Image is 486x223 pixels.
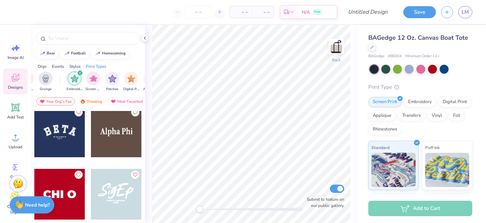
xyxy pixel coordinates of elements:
div: Print Types [86,63,106,70]
button: Like [131,108,139,116]
div: Trending [77,97,105,106]
img: Puff Ink [425,153,470,187]
span: Clipart & logos [4,204,27,215]
button: filter button [67,72,82,92]
button: filter button [85,72,101,92]
span: Add Text [7,114,24,120]
span: Grunge [40,87,51,92]
div: Rhinestones [368,124,402,135]
div: Accessibility label [196,206,203,213]
span: Image AI [8,55,24,60]
input: Untitled Design [343,5,393,19]
button: homecoming [91,48,129,59]
button: bear [36,48,58,59]
div: homecoming [102,51,126,55]
div: Applique [368,111,396,121]
div: Print Type [368,83,472,91]
img: Embroidery Image [71,75,79,83]
div: football [71,51,86,55]
div: filter for Patches [105,72,119,92]
span: Free [314,10,321,14]
img: Digital Print Image [127,75,135,83]
img: Screen Print Image [90,75,97,83]
div: Foil [449,111,465,121]
span: Patches [106,87,118,92]
span: Applique [143,87,157,92]
span: Designs [8,85,23,90]
input: Try "Alpha" [47,35,135,42]
button: filter button [123,72,139,92]
img: trend_line.gif [95,51,101,55]
img: trend_line.gif [64,51,70,55]
img: Standard [371,153,416,187]
div: Screen Print [368,97,402,107]
span: # BE004 [388,53,402,59]
button: Like [74,108,83,116]
div: Most Favorited [107,97,146,106]
div: filter for Screen Print [85,72,101,92]
span: Upload [9,144,22,150]
span: N/A [302,9,310,16]
span: Screen Print [85,87,101,92]
button: football [60,48,89,59]
button: filter button [39,72,53,92]
div: Vinyl [427,111,447,121]
img: Patches Image [108,75,116,83]
div: filter for Grunge [39,72,53,92]
div: Transfers [398,111,425,121]
div: Digital Print [438,97,472,107]
a: LM [458,6,472,18]
img: most_fav.gif [39,99,45,104]
strong: Need help? [25,202,50,208]
div: filter for Embroidery [67,72,82,92]
span: Standard [371,144,390,151]
span: – – [256,9,270,16]
label: Submit to feature on our public gallery. [303,196,344,209]
div: Back [332,57,341,63]
span: LM [462,8,469,16]
div: bear [47,51,55,55]
span: – – [234,9,248,16]
img: Grunge Image [42,75,49,83]
img: trend_line.gif [40,51,45,55]
input: – – [185,6,212,18]
span: Greek [10,174,21,179]
div: Embroidery [404,97,436,107]
div: Your Org's Fav [36,97,75,106]
span: BAGedge 12 Oz. Canvas Boat Tote [368,34,468,42]
div: Events [52,63,64,70]
img: trending.gif [80,99,85,104]
button: Like [131,171,139,179]
div: filter for Digital Print [123,72,139,92]
span: Minimum Order: 12 + [405,53,440,59]
img: most_fav.gif [111,99,116,104]
div: Orgs [38,63,47,70]
button: filter button [105,72,119,92]
span: Puff Ink [425,144,440,151]
span: Digital Print [123,87,139,92]
div: filter for Applique [143,72,157,92]
img: Back [329,40,343,53]
span: BAGedge [368,53,384,59]
button: Like [74,171,83,179]
span: Embroidery [67,87,82,92]
div: Styles [69,63,81,70]
button: filter button [143,72,157,92]
button: Save [403,6,436,18]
